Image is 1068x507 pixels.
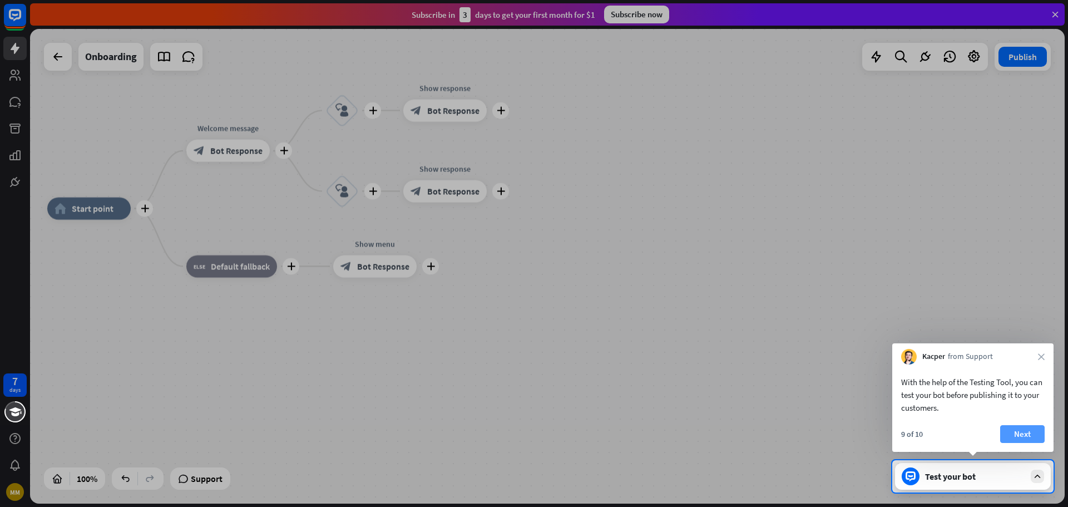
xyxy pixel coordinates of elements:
button: Next [1000,425,1045,443]
div: Test your bot [925,471,1025,482]
div: With the help of the Testing Tool, you can test your bot before publishing it to your customers. [901,376,1045,414]
button: Open LiveChat chat widget [9,4,42,38]
span: from Support [948,351,993,362]
span: Kacper [922,351,945,362]
i: close [1038,353,1045,360]
div: 9 of 10 [901,429,923,439]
